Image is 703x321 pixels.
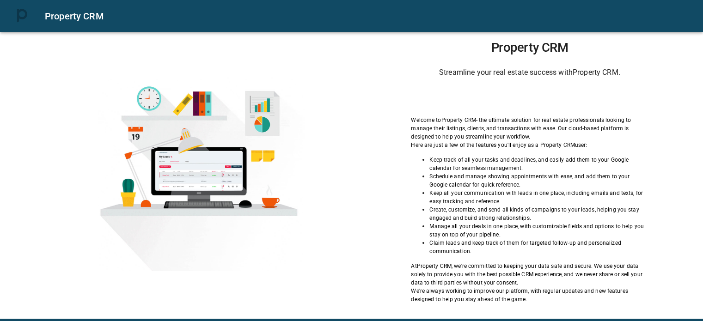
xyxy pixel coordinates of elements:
[429,239,648,255] p: Claim leads and keep track of them for targeted follow-up and personalized communication.
[411,116,648,141] p: Welcome to Property CRM - the ultimate solution for real estate professionals looking to manage t...
[411,141,648,149] p: Here are just a few of the features you'll enjoy as a Property CRM user:
[411,262,648,287] p: At Property CRM , we're committed to keeping your data safe and secure. We use your data solely t...
[475,87,584,108] iframe: Sign in with Google Button
[429,206,648,222] p: Create, customize, and send all kinds of campaigns to your leads, helping you stay engaged and bu...
[429,189,648,206] p: Keep all your communication with leads in one place, including emails and texts, for easy trackin...
[429,156,648,172] p: Keep track of all your tasks and deadlines, and easily add them to your Google calendar for seaml...
[45,9,692,24] div: Property CRM
[411,40,648,55] h1: Property CRM
[411,66,648,79] h6: Streamline your real estate success with Property CRM .
[429,172,648,189] p: Schedule and manage showing appointments with ease, and add them to your Google calendar for quic...
[429,222,648,239] p: Manage all your deals in one place, with customizable fields and options to help you stay on top ...
[411,287,648,303] p: We're always working to improve our platform, with regular updates and new features designed to h...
